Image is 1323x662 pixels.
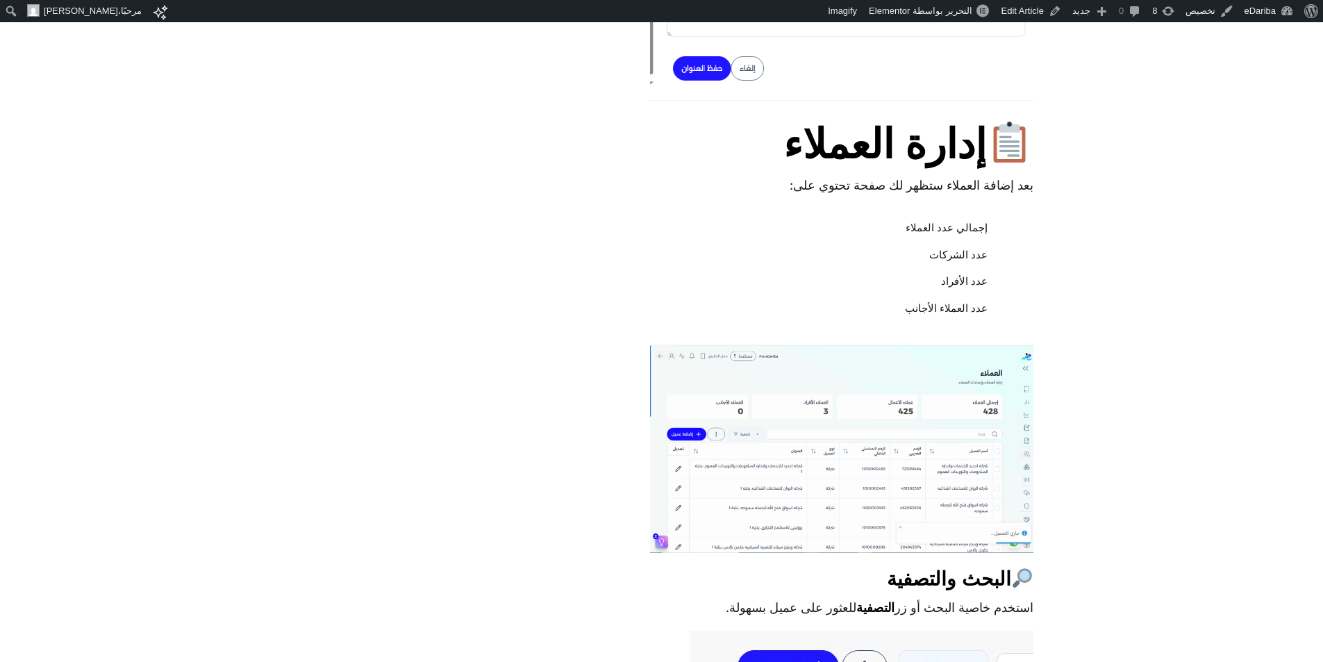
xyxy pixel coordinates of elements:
[650,176,1033,195] p: بعد إضافة العملاء ستظهر لك صفحة تحتوي على:
[664,269,1005,296] li: عدد الأفراد
[664,296,1005,323] li: عدد العملاء الأجانب
[650,344,1033,553] img: صفحة العملاء
[1013,568,1032,588] img: 🔎
[783,119,1033,169] span: إدارة العملاء
[887,567,1033,592] span: البحث والتصفية
[989,121,1030,162] img: 📋
[664,242,1005,270] li: عدد الشركات
[856,601,895,615] strong: التصفية
[650,599,1033,617] p: استخدم خاصية البحث أو زر للعثور على عميل بسهولة.
[869,6,972,16] span: التحرير بواسطة Elementor
[664,215,1005,242] li: إجمالي عدد العملاء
